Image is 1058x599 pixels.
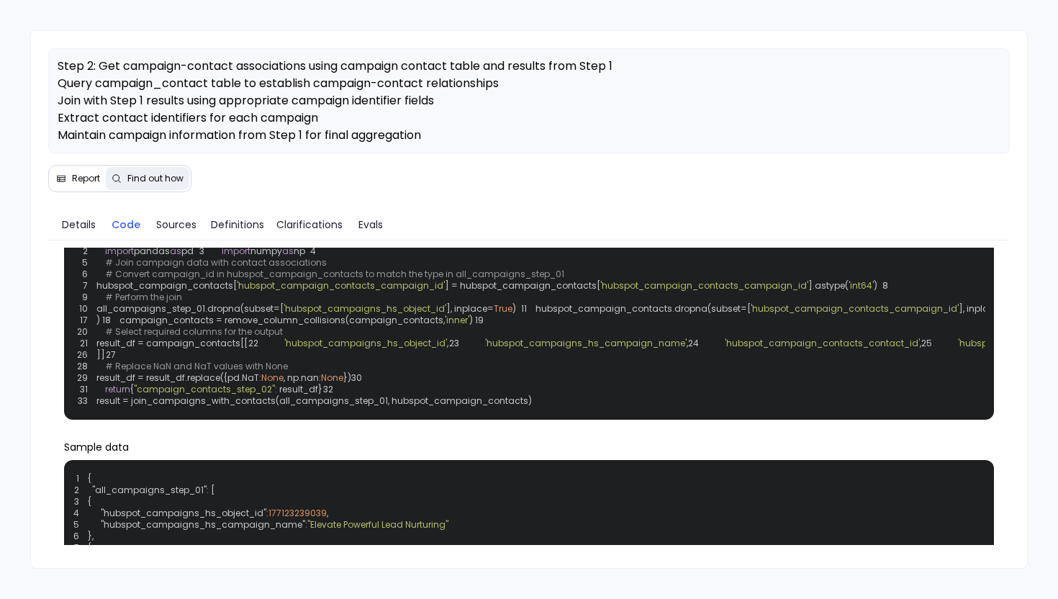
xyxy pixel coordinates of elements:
button: Find out how [106,167,189,190]
span: ].astype( [808,279,849,292]
span: 31 [77,384,96,395]
span: return [105,383,130,395]
span: 'hubspot_campaign_contacts_campaign_id' [600,279,808,292]
span: { [88,473,91,485]
span: pandas [134,245,170,257]
span: "Elevate Powerful Lead Nurturing" [307,519,448,531]
span: 9 [77,292,96,303]
span: as [282,245,294,257]
span: ) [469,314,473,326]
span: 5 [68,519,88,531]
span: import [222,245,250,257]
span: 18 [100,315,119,326]
span: 'hubspot_campaign_contacts_contact_id' [725,337,920,349]
span: , [920,337,921,349]
span: 11 [516,303,535,315]
span: campaign_contacts = remove_column_collisions(campaign_contacts, [119,314,445,326]
span: Sources [156,217,196,233]
span: { [68,542,990,554]
span: all_campaigns_step_01.dropna(subset=[ [96,302,284,315]
span: : [305,519,307,531]
span: 32 [322,384,342,395]
span: Sample data [64,440,995,454]
span: Clarifications [276,217,343,233]
span: ], inplace= [959,302,1006,315]
span: 23 [448,338,468,349]
span: 177123239039 [268,508,327,519]
span: Definitions [211,217,264,233]
span: 2 [68,485,88,496]
span: Find out how [127,173,184,184]
span: np [294,245,305,257]
span: Step 2: Get campaign-contact associations using campaign contact table and results from Step 1 Qu... [58,58,612,143]
span: 2 [77,246,96,257]
span: }) [343,371,351,384]
span: 'hubspot_campaign_contacts_campaign_id' [237,279,445,292]
span: }, [68,531,990,542]
span: , [687,337,688,349]
span: 5 [77,257,96,269]
span: None [321,371,343,384]
button: Report [50,167,106,190]
span: : [266,508,268,519]
span: "hubspot_campaigns_hs_object_id" [101,508,266,519]
span: 'int64' [849,279,874,292]
span: 7 [77,280,96,292]
span: numpy [250,245,282,257]
span: "hubspot_campaigns_hs_campaign_name" [101,519,305,531]
span: 'hubspot_campaigns_hs_object_id' [284,302,446,315]
span: ], inplace= [446,302,494,315]
span: # Replace NaN and NaT values with None [105,360,288,372]
span: ) [512,302,516,315]
span: 26 [77,349,96,361]
span: 10 [77,303,96,315]
span: result_df = result_df.replace({pd.NaT: [96,371,261,384]
span: , np.nan: [284,371,321,384]
span: 6 [68,531,88,542]
span: 25 [921,338,941,349]
span: 8 [877,280,897,292]
span: 22 [248,338,267,349]
span: pd [181,245,194,257]
span: 27 [105,349,125,361]
span: hubspot_campaign_contacts.dropna(subset=[ [535,302,751,315]
span: 4 [305,246,325,257]
span: 3 [68,496,88,508]
span: "all_campaigns_step_01" [92,485,207,496]
span: 4 [68,508,88,519]
span: # Join campaign data with contact associations [105,256,327,269]
span: ] = hubspot_campaign_contacts[ [445,279,600,292]
span: Code [112,217,140,233]
span: 28 [77,361,96,372]
span: 24 [688,338,707,349]
span: , [447,337,448,349]
span: # Perform the join [105,291,182,303]
span: , [327,508,328,519]
span: 21 [77,338,96,349]
span: import [105,245,134,257]
span: 7 [68,542,88,554]
span: Details [62,217,96,233]
span: 30 [351,372,371,384]
span: Report [72,173,100,184]
span: 'inner' [445,314,469,326]
span: Evals [358,217,383,233]
span: # Select required columns for the output [105,325,283,338]
span: 6 [77,269,96,280]
span: 'hubspot_campaigns_hs_campaign_name' [485,337,687,349]
span: 3 [194,246,213,257]
span: { [68,496,990,508]
span: : result_df} [275,383,322,395]
span: 'hubspot_campaigns_hs_object_id' [284,337,447,349]
span: ) [874,279,877,292]
span: # Convert campaign_id in hubspot_campaign_contacts to match the type in all_campaigns_step_01 [105,268,564,280]
span: "campaign_contacts_step_02" [134,383,275,395]
span: True [494,302,512,315]
span: { [130,383,134,395]
span: 29 [77,372,96,384]
span: 1 [68,473,88,485]
span: 19 [473,315,492,326]
span: 'hubspot_campaign_contacts_campaign_id' [751,302,959,315]
span: hubspot_campaign_contacts[ [96,279,237,292]
span: 17 [77,315,96,326]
